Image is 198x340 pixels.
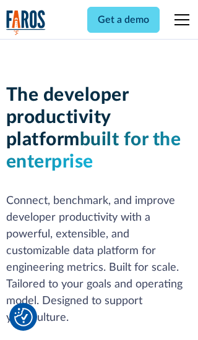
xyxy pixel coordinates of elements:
[167,5,192,35] div: menu
[6,10,46,35] a: home
[6,84,192,173] h1: The developer productivity platform
[87,7,160,33] a: Get a demo
[6,130,181,171] span: built for the enterprise
[6,193,192,326] p: Connect, benchmark, and improve developer productivity with a powerful, extensible, and customiza...
[14,308,33,326] button: Cookie Settings
[14,308,33,326] img: Revisit consent button
[6,10,46,35] img: Logo of the analytics and reporting company Faros.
